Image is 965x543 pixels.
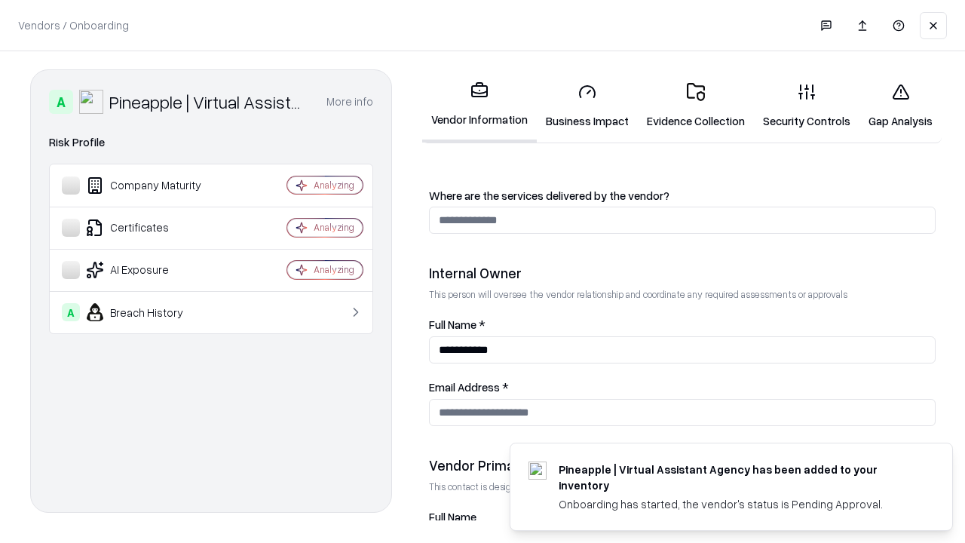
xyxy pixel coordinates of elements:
a: Business Impact [537,71,638,141]
div: Risk Profile [49,133,373,152]
a: Security Controls [754,71,859,141]
div: Onboarding has started, the vendor's status is Pending Approval. [559,496,916,512]
label: Where are the services delivered by the vendor? [429,190,936,201]
img: trypineapple.com [528,462,547,480]
div: Internal Owner [429,264,936,282]
div: Pineapple | Virtual Assistant Agency has been added to your inventory [559,462,916,493]
p: This person will oversee the vendor relationship and coordinate any required assessments or appro... [429,288,936,301]
div: A [49,90,73,114]
div: Breach History [62,303,242,321]
label: Full Name * [429,319,936,330]
label: Full Name [429,511,936,523]
div: Analyzing [314,221,354,234]
div: AI Exposure [62,261,242,279]
p: Vendors / Onboarding [18,17,129,33]
div: A [62,303,80,321]
div: Pineapple | Virtual Assistant Agency [109,90,308,114]
button: More info [326,88,373,115]
div: Analyzing [314,179,354,192]
p: This contact is designated to receive the assessment request from Shift [429,480,936,493]
div: Vendor Primary Contact [429,456,936,474]
div: Company Maturity [62,176,242,195]
a: Evidence Collection [638,71,754,141]
div: Certificates [62,219,242,237]
div: Analyzing [314,263,354,276]
img: Pineapple | Virtual Assistant Agency [79,90,103,114]
a: Gap Analysis [859,71,942,141]
label: Email Address * [429,382,936,393]
a: Vendor Information [422,69,537,143]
